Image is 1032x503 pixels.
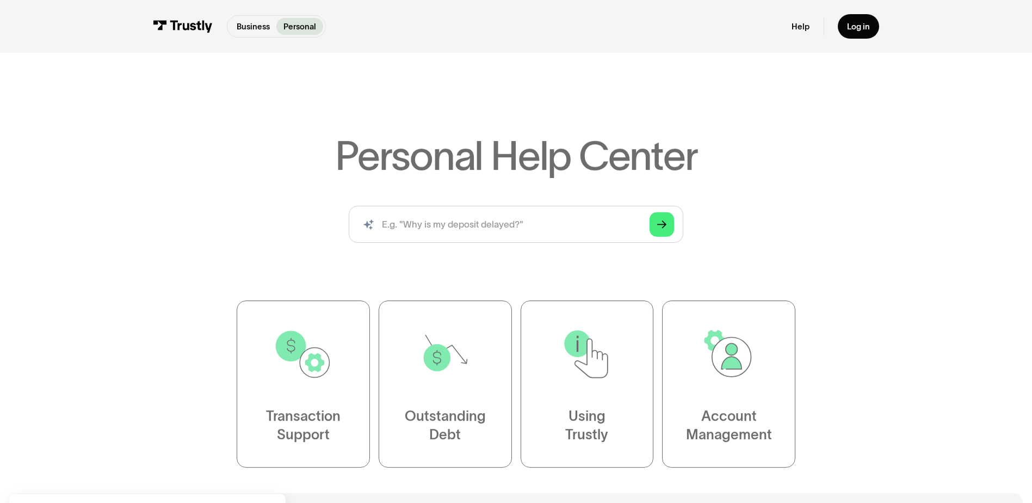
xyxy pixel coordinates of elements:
h1: Personal Help Center [335,136,697,176]
a: OutstandingDebt [379,300,512,468]
input: search [349,206,683,243]
div: Using Trustly [565,407,608,444]
p: Personal [283,21,316,33]
a: Help [792,21,809,32]
a: TransactionSupport [237,300,370,468]
div: Account Management [686,407,772,444]
div: Transaction Support [266,407,341,444]
a: Business [230,18,276,35]
img: Trustly Logo [153,20,213,33]
a: UsingTrustly [520,300,653,468]
a: Log in [838,14,879,39]
div: Outstanding Debt [405,407,486,444]
div: Log in [847,21,870,32]
form: Search [349,206,683,243]
p: Business [237,21,270,33]
a: Personal [276,18,323,35]
a: AccountManagement [662,300,795,468]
